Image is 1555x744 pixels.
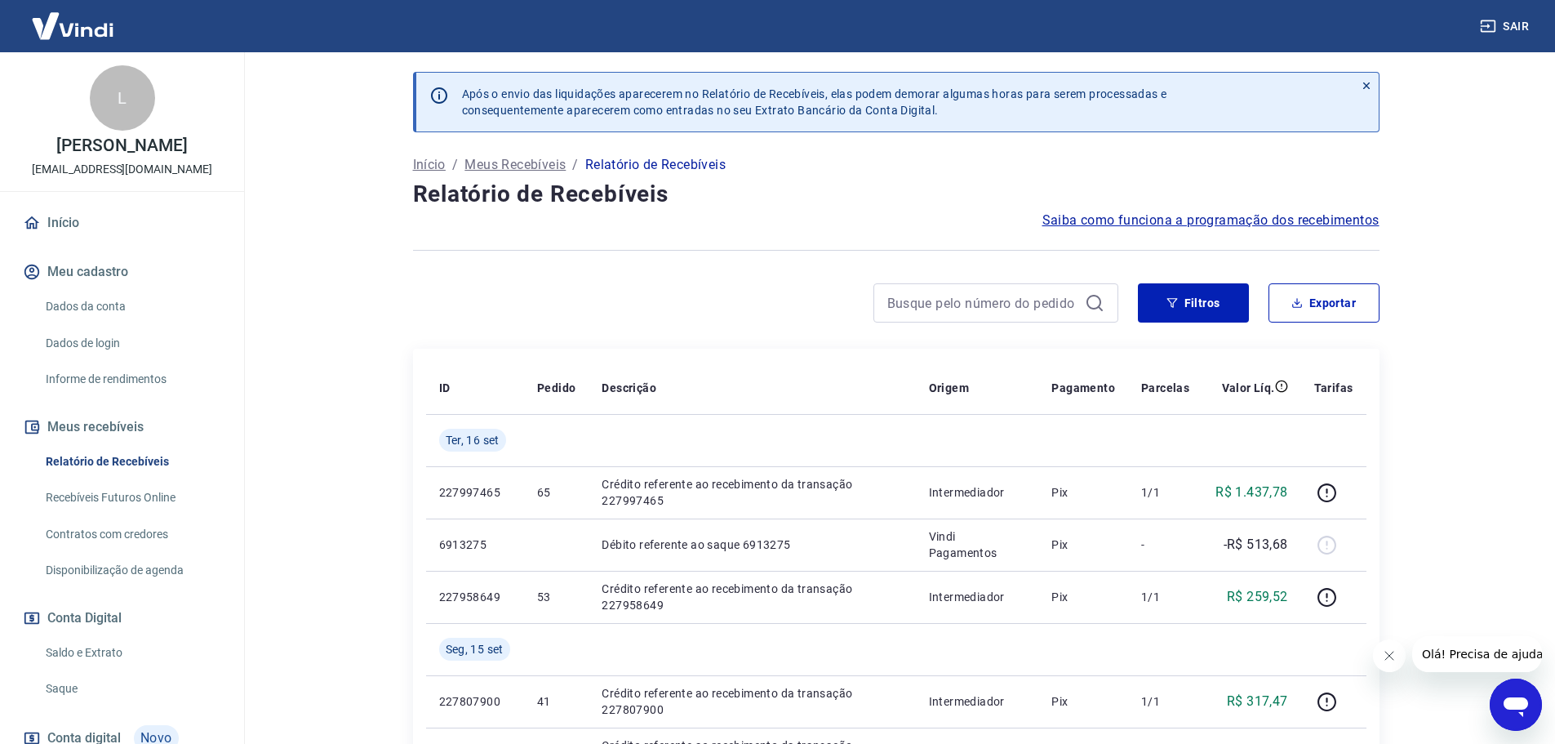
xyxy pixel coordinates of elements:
p: Pedido [537,380,575,396]
p: Pagamento [1051,380,1115,396]
p: R$ 317,47 [1227,692,1288,711]
p: / [572,155,578,175]
a: Contratos com credores [39,518,224,551]
p: Vindi Pagamentos [929,528,1026,561]
p: 41 [537,693,575,710]
p: / [452,155,458,175]
button: Meu cadastro [20,254,224,290]
h4: Relatório de Recebíveis [413,178,1380,211]
div: L [90,65,155,131]
a: Meus Recebíveis [464,155,566,175]
p: Relatório de Recebíveis [585,155,726,175]
a: Dados de login [39,327,224,360]
p: - [1141,537,1189,553]
button: Filtros [1138,283,1249,323]
p: Parcelas [1141,380,1189,396]
p: Após o envio das liquidações aparecerem no Relatório de Recebíveis, elas podem demorar algumas ho... [462,86,1167,118]
input: Busque pelo número do pedido [887,291,1078,315]
iframe: Fechar mensagem [1373,639,1406,672]
p: Pix [1051,589,1115,605]
iframe: Mensagem da empresa [1412,636,1542,672]
p: Intermediador [929,693,1026,710]
p: 1/1 [1141,693,1189,710]
img: Vindi [20,1,126,51]
p: Origem [929,380,969,396]
p: 227997465 [439,484,511,501]
p: 1/1 [1141,484,1189,501]
a: Recebíveis Futuros Online [39,481,224,515]
p: ID [439,380,451,396]
p: Pix [1051,484,1115,501]
p: Intermediador [929,589,1026,605]
p: Pix [1051,693,1115,710]
p: Tarifas [1314,380,1353,396]
a: Informe de rendimentos [39,363,224,396]
p: Intermediador [929,484,1026,501]
p: Débito referente ao saque 6913275 [602,537,902,553]
span: Seg, 15 set [446,641,504,657]
iframe: Botão para abrir a janela de mensagens [1490,679,1542,731]
p: Crédito referente ao recebimento da transação 227807900 [602,685,902,718]
p: Crédito referente ao recebimento da transação 227997465 [602,476,902,509]
a: Saiba como funciona a programação dos recebimentos [1042,211,1380,230]
button: Conta Digital [20,600,224,636]
p: 6913275 [439,537,511,553]
a: Início [413,155,446,175]
a: Saldo e Extrato [39,636,224,670]
p: 65 [537,484,575,501]
p: [EMAIL_ADDRESS][DOMAIN_NAME] [32,161,212,178]
p: -R$ 513,68 [1224,535,1288,555]
p: 227958649 [439,589,511,605]
p: R$ 259,52 [1227,587,1288,607]
button: Sair [1477,11,1535,42]
a: Disponibilização de agenda [39,554,224,587]
a: Saque [39,672,224,706]
p: 1/1 [1141,589,1189,605]
a: Relatório de Recebíveis [39,445,224,479]
p: [PERSON_NAME] [56,137,187,154]
button: Meus recebíveis [20,409,224,445]
a: Dados da conta [39,290,224,323]
p: 53 [537,589,575,605]
p: Descrição [602,380,656,396]
a: Início [20,205,224,241]
span: Olá! Precisa de ajuda? [10,11,137,25]
p: Valor Líq. [1222,380,1275,396]
span: Ter, 16 set [446,432,500,448]
button: Exportar [1268,283,1380,323]
p: 227807900 [439,693,511,710]
p: R$ 1.437,78 [1215,483,1287,502]
p: Crédito referente ao recebimento da transação 227958649 [602,581,902,613]
p: Pix [1051,537,1115,553]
